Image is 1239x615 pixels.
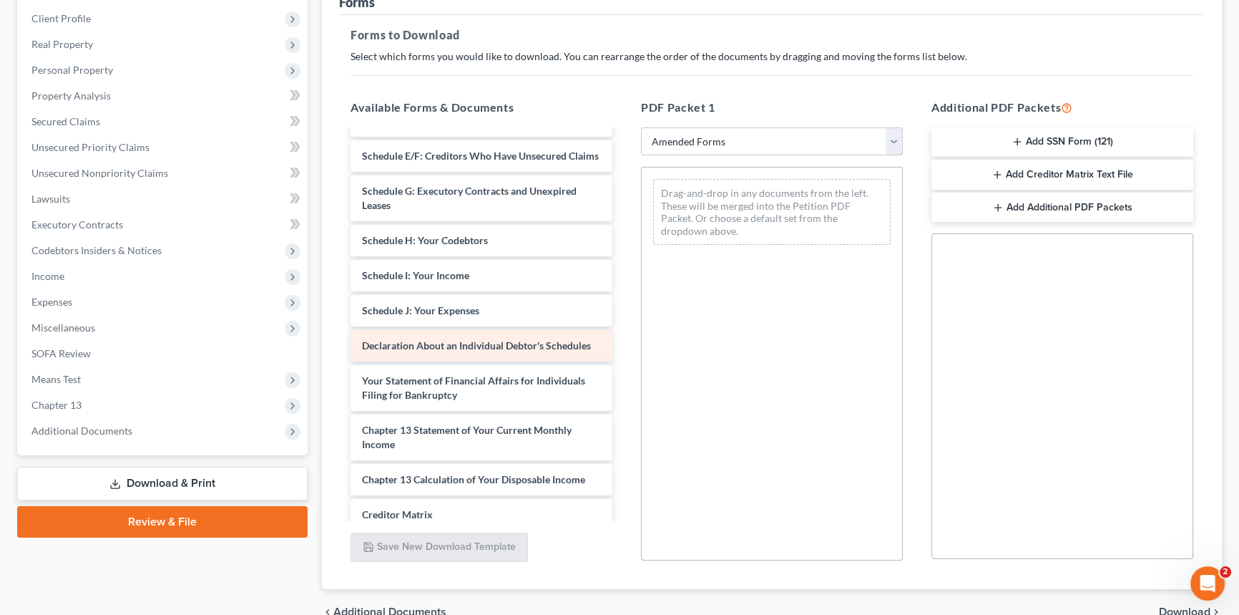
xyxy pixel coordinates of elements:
span: Unsecured Nonpriority Claims [31,167,168,179]
span: Income [31,270,64,282]
h5: PDF Packet 1 [641,99,903,116]
div: Drag-and-drop in any documents from the left. These will be merged into the Petition PDF Packet. ... [653,179,891,245]
h5: Forms to Download [351,26,1193,44]
span: Real Property [31,38,93,50]
span: Lawsuits [31,193,70,205]
span: Schedule H: Your Codebtors [362,234,488,246]
a: SOFA Review [20,341,308,367]
span: Your Statement of Financial Affairs for Individuals Filing for Bankruptcy [362,374,585,401]
span: Unsecured Priority Claims [31,141,150,153]
a: Review & File [17,506,308,538]
span: Codebtors Insiders & Notices [31,244,162,256]
span: Declaration About an Individual Debtor's Schedules [362,339,591,352]
h5: Additional PDF Packets [931,99,1193,116]
span: SOFA Review [31,347,91,359]
span: Executory Contracts [31,218,123,231]
span: Secured Claims [31,115,100,127]
a: Unsecured Priority Claims [20,135,308,160]
p: Select which forms you would like to download. You can rearrange the order of the documents by dr... [351,49,1193,64]
span: Additional Documents [31,425,132,437]
a: Secured Claims [20,109,308,135]
span: Client Profile [31,12,91,24]
button: Save New Download Template [351,533,528,563]
span: Personal Property [31,64,113,76]
span: Chapter 13 Calculation of Your Disposable Income [362,473,585,485]
span: Means Test [31,373,81,385]
a: Unsecured Nonpriority Claims [20,160,308,186]
h5: Available Forms & Documents [351,99,612,116]
span: Expenses [31,296,72,308]
a: Property Analysis [20,83,308,109]
button: Add Additional PDF Packets [931,193,1193,223]
button: Add SSN Form (121) [931,127,1193,158]
span: Schedule I: Your Income [362,269,469,281]
span: Property Analysis [31,89,111,102]
span: Schedule E/F: Creditors Who Have Unsecured Claims [362,150,599,162]
a: Download & Print [17,467,308,500]
span: Creditor Matrix [362,508,433,520]
span: Miscellaneous [31,321,95,334]
iframe: Intercom live chat [1190,566,1225,601]
span: Schedule J: Your Expenses [362,304,479,316]
a: Executory Contracts [20,212,308,238]
a: Lawsuits [20,186,308,212]
span: Schedule G: Executory Contracts and Unexpired Leases [362,185,577,211]
button: Add Creditor Matrix Text File [931,160,1193,190]
span: Chapter 13 Statement of Your Current Monthly Income [362,424,572,450]
span: 2 [1220,566,1231,578]
span: Chapter 13 [31,399,82,411]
